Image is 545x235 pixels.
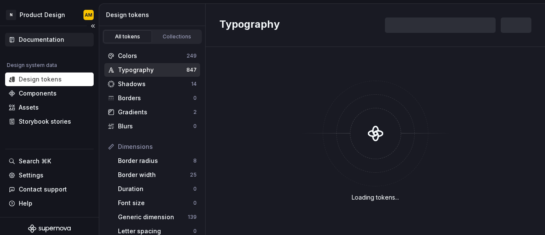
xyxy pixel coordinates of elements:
a: Colors249 [104,49,200,63]
a: Documentation [5,33,94,46]
div: 847 [186,67,197,73]
button: Contact support [5,183,94,196]
div: Loading tokens... [352,193,399,202]
div: 0 [193,200,197,206]
div: Typography [118,66,186,74]
h2: Typography [219,17,280,33]
div: Documentation [19,35,64,44]
div: Border width [118,171,190,179]
div: N [6,10,16,20]
div: 14 [191,81,197,87]
div: All tokens [106,33,149,40]
div: Design system data [7,62,57,69]
div: 8 [193,157,197,164]
div: Product Design [20,11,65,19]
div: 2 [193,109,197,116]
div: AM [85,12,92,18]
a: Duration0 [115,182,200,196]
div: Help [19,199,32,208]
a: Storybook stories [5,115,94,128]
a: Shadows14 [104,77,200,91]
button: Collapse sidebar [87,20,99,32]
a: Assets [5,101,94,114]
a: Settings [5,168,94,182]
a: Font size0 [115,196,200,210]
a: Components [5,87,94,100]
div: Blurs [118,122,193,131]
a: Border radius8 [115,154,200,168]
svg: Supernova Logo [28,224,71,233]
div: 0 [193,186,197,192]
div: 25 [190,171,197,178]
div: Border radius [118,157,193,165]
div: Components [19,89,57,98]
div: 0 [193,228,197,235]
div: Collections [156,33,198,40]
div: Assets [19,103,39,112]
button: Help [5,197,94,210]
div: Gradients [118,108,193,116]
a: Design tokens [5,73,94,86]
div: 0 [193,123,197,130]
a: Gradients2 [104,105,200,119]
div: Contact support [19,185,67,194]
a: Generic dimension139 [115,210,200,224]
a: Border width25 [115,168,200,182]
div: Design tokens [106,11,202,19]
div: 249 [186,52,197,59]
div: Search ⌘K [19,157,51,165]
div: Font size [118,199,193,207]
div: Storybook stories [19,117,71,126]
a: Borders0 [104,91,200,105]
a: Blurs0 [104,119,200,133]
div: Design tokens [19,75,62,84]
a: Typography847 [104,63,200,77]
button: Search ⌘K [5,154,94,168]
button: NProduct DesignAM [2,6,97,24]
div: Generic dimension [118,213,188,221]
div: 139 [188,214,197,220]
div: 0 [193,95,197,102]
div: Shadows [118,80,191,88]
div: Colors [118,52,186,60]
div: Settings [19,171,43,180]
div: Borders [118,94,193,102]
div: Duration [118,185,193,193]
div: Dimensions [118,142,197,151]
